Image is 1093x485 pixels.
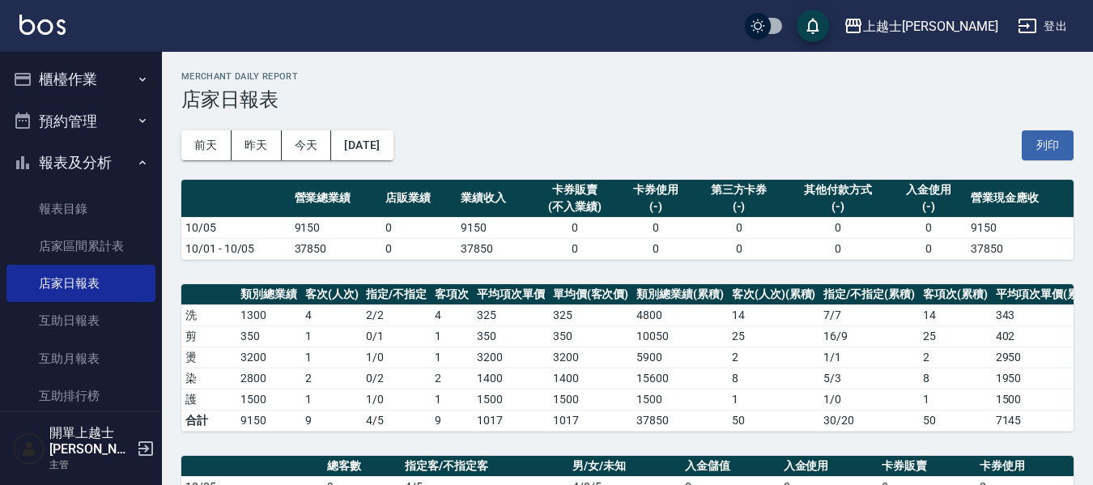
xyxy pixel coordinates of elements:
[6,377,155,415] a: 互助排行榜
[473,410,549,431] td: 1017
[6,142,155,184] button: 報表及分析
[362,368,431,389] td: 0 / 2
[291,180,382,218] th: 營業總業績
[362,304,431,325] td: 2 / 2
[797,10,829,42] button: save
[728,284,820,305] th: 客次(人次)(累積)
[6,302,155,339] a: 互助日報表
[622,198,689,215] div: (-)
[6,100,155,143] button: 預約管理
[618,238,693,259] td: 0
[301,284,363,305] th: 客次(人次)
[362,325,431,347] td: 0 / 1
[13,432,45,465] img: Person
[282,130,332,160] button: 今天
[473,368,549,389] td: 1400
[681,456,779,477] th: 入金儲值
[1022,130,1074,160] button: 列印
[301,410,363,431] td: 9
[536,181,615,198] div: 卡券販賣
[473,304,549,325] td: 325
[693,238,785,259] td: 0
[236,325,301,347] td: 350
[693,217,785,238] td: 0
[819,389,919,410] td: 1 / 0
[181,347,236,368] td: 燙
[362,410,431,431] td: 4/5
[697,198,780,215] div: (-)
[549,347,633,368] td: 3200
[919,410,992,431] td: 50
[919,304,992,325] td: 14
[236,347,301,368] td: 3200
[181,180,1074,260] table: a dense table
[891,217,967,238] td: 0
[19,15,66,35] img: Logo
[728,325,820,347] td: 25
[622,181,689,198] div: 卡券使用
[431,304,473,325] td: 4
[785,217,891,238] td: 0
[232,130,282,160] button: 昨天
[976,456,1074,477] th: 卡券使用
[549,410,633,431] td: 1017
[536,198,615,215] div: (不入業績)
[728,304,820,325] td: 14
[632,410,728,431] td: 37850
[381,180,457,218] th: 店販業績
[549,304,633,325] td: 325
[632,347,728,368] td: 5900
[181,130,232,160] button: 前天
[789,198,887,215] div: (-)
[236,389,301,410] td: 1500
[919,347,992,368] td: 2
[532,217,619,238] td: 0
[891,238,967,259] td: 0
[181,238,291,259] td: 10/01 - 10/05
[6,340,155,377] a: 互助月報表
[632,368,728,389] td: 15600
[549,389,633,410] td: 1500
[819,368,919,389] td: 5 / 3
[632,304,728,325] td: 4800
[323,456,400,477] th: 總客數
[728,368,820,389] td: 8
[878,456,976,477] th: 卡券販賣
[780,456,878,477] th: 入金使用
[362,389,431,410] td: 1 / 0
[549,325,633,347] td: 350
[181,217,291,238] td: 10/05
[728,410,820,431] td: 50
[632,389,728,410] td: 1500
[618,217,693,238] td: 0
[473,347,549,368] td: 3200
[549,284,633,305] th: 單均價(客次價)
[431,325,473,347] td: 1
[301,368,363,389] td: 2
[967,217,1074,238] td: 9150
[919,284,992,305] th: 客項次(累積)
[632,284,728,305] th: 類別總業績(累積)
[362,284,431,305] th: 指定/不指定
[6,228,155,265] a: 店家區間累計表
[181,304,236,325] td: 洗
[431,389,473,410] td: 1
[181,71,1074,82] h2: Merchant Daily Report
[789,181,887,198] div: 其他付款方式
[457,238,532,259] td: 37850
[291,217,382,238] td: 9150
[236,284,301,305] th: 類別總業績
[431,284,473,305] th: 客項次
[819,347,919,368] td: 1 / 1
[919,389,992,410] td: 1
[457,217,532,238] td: 9150
[6,58,155,100] button: 櫃檯作業
[6,265,155,302] a: 店家日報表
[6,190,155,228] a: 報表目錄
[532,238,619,259] td: 0
[728,389,820,410] td: 1
[181,410,236,431] td: 合計
[49,457,132,472] p: 主管
[181,389,236,410] td: 護
[819,325,919,347] td: 16 / 9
